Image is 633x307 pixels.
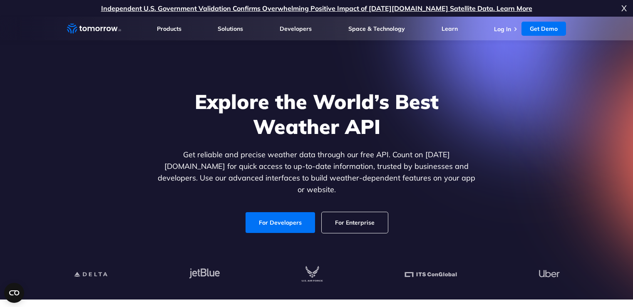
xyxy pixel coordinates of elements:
[218,25,243,32] a: Solutions
[101,4,532,12] a: Independent U.S. Government Validation Confirms Overwhelming Positive Impact of [DATE][DOMAIN_NAM...
[157,25,181,32] a: Products
[156,149,477,196] p: Get reliable and precise weather data through our free API. Count on [DATE][DOMAIN_NAME] for quic...
[67,22,121,35] a: Home link
[348,25,405,32] a: Space & Technology
[521,22,566,36] a: Get Demo
[494,25,511,33] a: Log In
[156,89,477,139] h1: Explore the World’s Best Weather API
[4,283,24,303] button: Open CMP widget
[280,25,312,32] a: Developers
[442,25,458,32] a: Learn
[322,212,388,233] a: For Enterprise
[246,212,315,233] a: For Developers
